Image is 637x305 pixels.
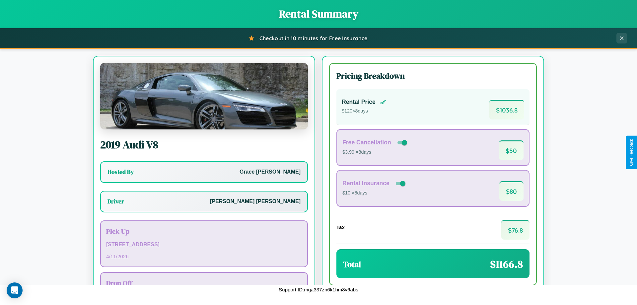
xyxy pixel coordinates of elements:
p: Support ID: mga337zn6k1hm8v6abs [279,285,358,294]
h4: Free Cancellation [342,139,391,146]
span: $ 1036.8 [489,100,524,119]
h3: Pick Up [106,226,302,236]
p: [PERSON_NAME] [PERSON_NAME] [210,197,301,206]
div: Open Intercom Messenger [7,282,23,298]
h3: Driver [107,197,124,205]
h3: Drop Off [106,278,302,288]
p: [STREET_ADDRESS] [106,240,302,250]
h2: 2019 Audi V8 [100,137,308,152]
img: Audi V8 [100,63,308,129]
h3: Hosted By [107,168,134,176]
span: Checkout in 10 minutes for Free Insurance [259,35,367,41]
p: $3.99 × 8 days [342,148,408,157]
p: Grace [PERSON_NAME] [240,167,301,177]
span: $ 50 [499,140,524,160]
p: $ 120 × 8 days [342,107,386,115]
h3: Total [343,259,361,270]
h4: Rental Price [342,99,376,106]
span: $ 76.8 [501,220,530,240]
span: $ 1166.8 [490,257,523,271]
span: $ 80 [499,181,524,201]
div: Give Feedback [629,139,634,166]
p: $10 × 8 days [342,189,407,197]
h3: Pricing Breakdown [336,70,530,81]
h1: Rental Summary [7,7,630,21]
h4: Tax [336,224,345,230]
h4: Rental Insurance [342,180,389,187]
p: 4 / 11 / 2026 [106,252,302,261]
